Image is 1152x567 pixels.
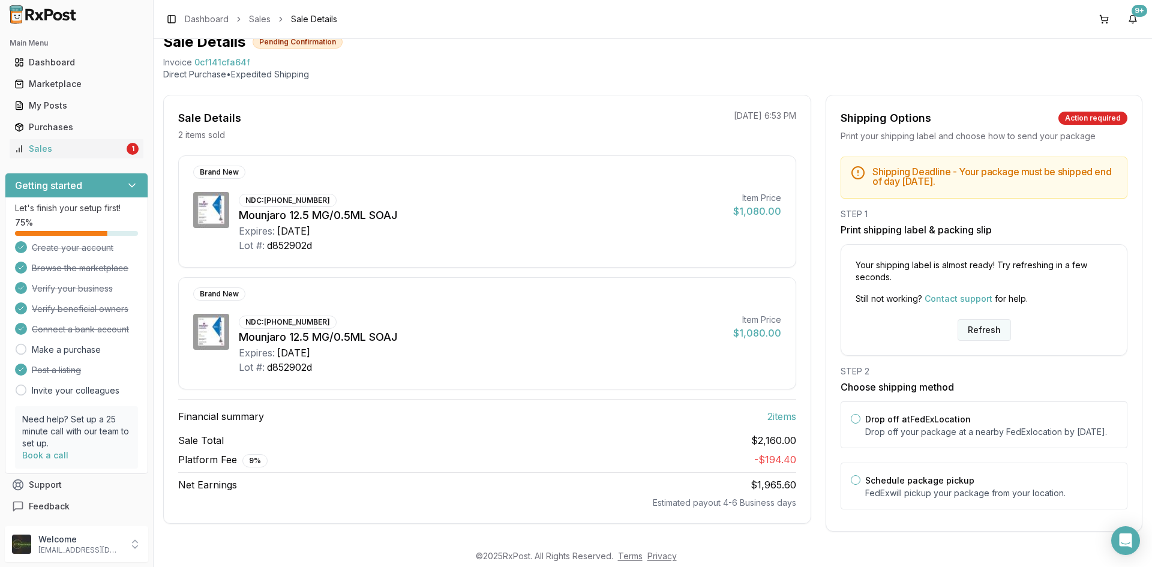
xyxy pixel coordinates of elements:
h3: Print shipping label & packing slip [841,223,1127,237]
div: d852902d [267,360,312,374]
a: Invite your colleagues [32,385,119,397]
div: Invoice [163,56,192,68]
div: Print your shipping label and choose how to send your package [841,130,1127,142]
span: 0cf141cfa64f [194,56,250,68]
p: Welcome [38,533,122,545]
p: [EMAIL_ADDRESS][DOMAIN_NAME] [38,545,122,555]
span: $1,965.60 [751,479,796,491]
button: Sales1 [5,139,148,158]
div: Pending Confirmation [253,35,343,49]
span: Post a listing [32,364,81,376]
a: Purchases [10,116,143,138]
span: Sale Details [291,13,337,25]
div: $1,080.00 [733,326,781,340]
a: My Posts [10,95,143,116]
span: Net Earnings [178,478,237,492]
button: Purchases [5,118,148,137]
img: User avatar [12,535,31,554]
div: Item Price [733,192,781,204]
p: Let's finish your setup first! [15,202,138,214]
div: NDC: [PHONE_NUMBER] [239,316,337,329]
button: Feedback [5,496,148,517]
div: Dashboard [14,56,139,68]
div: $1,080.00 [733,204,781,218]
span: Create your account [32,242,113,254]
a: Terms [618,551,643,561]
div: Shipping Options [841,110,931,127]
div: Purchases [14,121,139,133]
p: FedEx will pickup your package from your location. [865,487,1117,499]
div: [DATE] [277,224,310,238]
div: 1 [127,143,139,155]
h2: Main Menu [10,38,143,48]
div: Expires: [239,346,275,360]
span: - $194.40 [754,454,796,466]
div: Lot #: [239,360,265,374]
button: 9+ [1123,10,1142,29]
a: Sales [249,13,271,25]
p: 2 items sold [178,129,225,141]
span: Verify beneficial owners [32,303,128,315]
h3: Choose shipping method [841,380,1127,394]
a: Sales1 [10,138,143,160]
div: Brand New [193,166,245,179]
div: Sale Details [178,110,241,127]
p: [DATE] 6:53 PM [734,110,796,122]
p: Need help? Set up a 25 minute call with our team to set up. [22,413,131,449]
div: STEP 2 [841,365,1127,377]
button: Refresh [958,319,1011,341]
label: Schedule package pickup [865,475,974,485]
div: Action required [1058,112,1127,125]
span: Platform Fee [178,452,268,467]
span: Feedback [29,500,70,512]
a: Book a call [22,450,68,460]
div: Mounjaro 12.5 MG/0.5ML SOAJ [239,207,724,224]
p: Direct Purchase • Expedited Shipping [163,68,1142,80]
button: My Posts [5,96,148,115]
a: Marketplace [10,73,143,95]
div: Open Intercom Messenger [1111,526,1140,555]
div: Lot #: [239,238,265,253]
div: Item Price [733,314,781,326]
a: Dashboard [185,13,229,25]
p: Drop off your package at a nearby FedEx location by [DATE] . [865,426,1117,438]
a: Privacy [647,551,677,561]
span: Connect a bank account [32,323,129,335]
div: Expires: [239,224,275,238]
div: My Posts [14,100,139,112]
div: d852902d [267,238,312,253]
img: Mounjaro 12.5 MG/0.5ML SOAJ [193,314,229,350]
span: 75 % [15,217,33,229]
a: Dashboard [10,52,143,73]
a: Make a purchase [32,344,101,356]
div: 9 % [242,454,268,467]
label: Drop off at FedEx Location [865,414,971,424]
div: Sales [14,143,124,155]
h3: Getting started [15,178,82,193]
span: $2,160.00 [751,433,796,448]
div: Mounjaro 12.5 MG/0.5ML SOAJ [239,329,724,346]
span: 2 item s [767,409,796,424]
span: Verify your business [32,283,113,295]
span: Financial summary [178,409,264,424]
h1: Sale Details [163,32,245,52]
nav: breadcrumb [185,13,337,25]
div: Brand New [193,287,245,301]
img: RxPost Logo [5,5,82,24]
button: Dashboard [5,53,148,72]
img: Mounjaro 12.5 MG/0.5ML SOAJ [193,192,229,228]
button: Marketplace [5,74,148,94]
div: [DATE] [277,346,310,360]
div: 9+ [1132,5,1147,17]
h5: Shipping Deadline - Your package must be shipped end of day [DATE] . [872,167,1117,186]
div: STEP 1 [841,208,1127,220]
p: Still not working? for help. [856,293,1112,305]
div: Marketplace [14,78,139,90]
p: Your shipping label is almost ready! Try refreshing in a few seconds. [856,259,1112,283]
span: Sale Total [178,433,224,448]
button: Support [5,474,148,496]
span: Browse the marketplace [32,262,128,274]
div: NDC: [PHONE_NUMBER] [239,194,337,207]
div: Estimated payout 4-6 Business days [178,497,796,509]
